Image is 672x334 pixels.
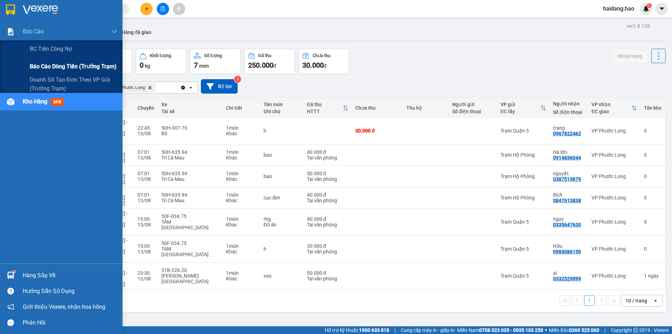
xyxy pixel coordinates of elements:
div: Khác [226,276,257,281]
div: Trạm Quận 5 [500,273,546,279]
div: 1 món [226,243,257,249]
button: Số lượng7món [190,49,241,74]
div: ĐC giao [591,109,631,114]
div: Tại văn phòng [307,222,348,227]
div: 1 [644,273,661,279]
img: warehouse-icon [7,98,14,105]
div: 1 món [226,192,257,198]
div: ngọc [553,216,584,222]
div: 07:01 [138,192,154,198]
span: copyright [633,328,638,333]
div: 50.000 đ [307,171,348,176]
div: Số điện thoại [452,109,493,114]
button: aim [173,3,185,15]
div: 1 món [226,270,257,276]
div: HTTT [307,109,343,114]
button: caret-down [656,3,668,15]
div: Trí Cà Mau [161,176,219,182]
div: ĐC lấy [500,109,540,114]
span: VP Phước Long, close by backspace [111,83,155,92]
li: 26 Phó Cơ Điều, Phường 12 [65,17,293,26]
div: Tại văn phòng [307,249,348,254]
div: Khác [226,222,257,227]
div: VP Phước Long [591,152,637,158]
div: 10 / trang [625,297,647,304]
span: đ [324,63,327,69]
div: 0 [644,173,661,179]
div: Tên món [264,102,300,107]
img: solution-icon [7,28,14,35]
div: 40.000 đ [307,149,348,155]
span: | [604,326,605,334]
div: TÂM [GEOGRAPHIC_DATA] [161,219,219,230]
div: bao [264,152,300,158]
div: 40.000 đ [307,192,348,198]
span: file-add [160,6,165,11]
span: Báo cáo [23,27,44,36]
div: 0847613838 [553,198,581,203]
div: 51B-226.20 [161,267,219,273]
div: 30.000 đ [307,243,348,249]
span: caret-down [659,6,665,12]
div: Tài xế [161,109,219,114]
div: 50F-034.75 [161,213,219,219]
div: 23:30 [138,270,154,276]
th: Toggle SortBy [497,99,549,117]
sup: 1 [13,271,15,273]
span: Giới thiệu Vexere, nhận hoa hồng [23,302,105,311]
button: Nhập hàng [612,50,648,62]
div: 0332529899 [553,276,581,281]
span: message [7,319,14,326]
button: Đã thu250.000đ [244,49,295,74]
span: VP Phước Long [114,85,145,90]
div: 0 [644,219,661,225]
th: Toggle SortBy [303,99,352,117]
div: Tại văn phòng [307,155,348,161]
strong: 1900 633 818 [359,327,389,333]
div: 0967822462 [553,131,581,136]
div: Hàng sắp về [23,270,117,281]
div: Người nhận [553,101,584,107]
div: Bích [553,192,584,198]
sup: 1 [647,3,652,8]
div: 0914836044 [553,155,581,161]
div: VP nhận [591,102,631,107]
div: VP Phước Long [591,173,637,179]
div: vao [264,273,300,279]
span: notification [7,304,14,310]
div: 50H-635.94 [161,192,219,198]
div: Chuyến [138,105,154,111]
div: 0 [644,128,661,134]
img: logo.jpg [9,9,44,44]
div: Đồ ăn [264,222,300,227]
span: Miền Bắc [549,326,599,334]
div: 50H-635.94 [161,171,219,176]
div: Người gửi [452,102,493,107]
strong: 0369 525 060 [569,327,599,333]
span: plus [144,6,149,11]
span: đ [273,63,276,69]
div: Số lượng [204,53,222,58]
div: cục đen [264,195,300,200]
span: ⚪️ [545,329,547,332]
div: 13/08 [138,176,154,182]
th: Toggle SortBy [588,99,640,117]
span: question-circle [7,288,14,294]
b: GỬI : VP Phước Long [9,51,100,62]
div: Đã thu [307,102,343,107]
div: 13/08 [138,198,154,203]
span: món [199,63,209,69]
div: Ghi chú [264,109,300,114]
div: 13/08 [138,131,154,136]
div: Thu hộ [406,105,445,111]
div: Khác [226,176,257,182]
div: Khác [226,155,257,161]
span: kg [145,63,150,69]
div: Xe [161,102,219,107]
span: 250.000 [248,61,273,69]
div: Tại văn phòng [307,276,348,281]
div: VP Phước Long [591,128,637,134]
div: VP Phước Long [591,195,637,200]
div: Trạm Quận 5 [500,219,546,225]
span: 7 [194,61,198,69]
